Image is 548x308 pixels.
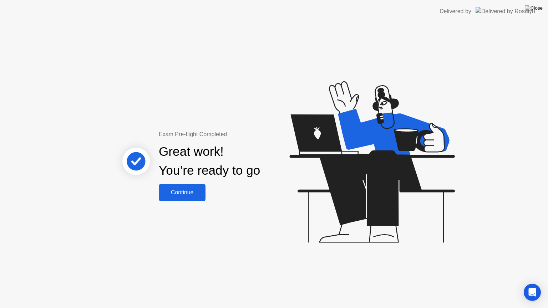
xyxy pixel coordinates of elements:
[159,184,205,201] button: Continue
[159,142,260,180] div: Great work! You’re ready to go
[524,284,541,301] div: Open Intercom Messenger
[476,7,535,15] img: Delivered by Rosalyn
[525,5,543,11] img: Close
[161,189,203,196] div: Continue
[440,7,471,16] div: Delivered by
[159,130,306,139] div: Exam Pre-flight Completed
